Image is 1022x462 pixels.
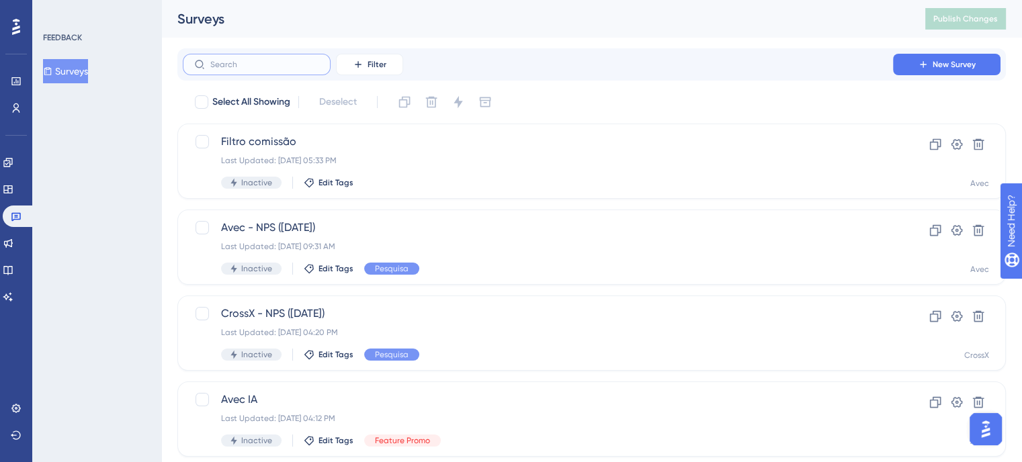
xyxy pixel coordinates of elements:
span: Inactive [241,263,272,274]
button: Edit Tags [304,435,353,446]
div: Avec [970,178,989,189]
button: Edit Tags [304,349,353,360]
span: Inactive [241,349,272,360]
button: New Survey [893,54,1000,75]
span: Filtro comissão [221,134,855,150]
div: Last Updated: [DATE] 09:31 AM [221,241,855,252]
button: Surveys [43,59,88,83]
div: CrossX [964,350,989,361]
input: Search [210,60,319,69]
span: Filter [368,59,386,70]
span: Inactive [241,435,272,446]
span: CrossX - NPS ([DATE]) [221,306,855,322]
div: Avec [970,264,989,275]
button: Filter [336,54,403,75]
span: Inactive [241,177,272,188]
div: Last Updated: [DATE] 04:20 PM [221,327,855,338]
span: Need Help? [32,3,84,19]
span: Edit Tags [318,349,353,360]
span: Edit Tags [318,263,353,274]
span: Pesquisa [375,263,409,274]
button: Deselect [307,90,369,114]
span: Deselect [319,94,357,110]
button: Edit Tags [304,177,353,188]
div: Last Updated: [DATE] 04:12 PM [221,413,855,424]
span: Avec - NPS ([DATE]) [221,220,855,236]
span: Edit Tags [318,435,353,446]
span: New Survey [933,59,976,70]
button: Edit Tags [304,263,353,274]
div: Surveys [177,9,892,28]
span: Avec IA [221,391,855,408]
iframe: UserGuiding AI Assistant Launcher [966,409,1006,449]
div: Last Updated: [DATE] 05:33 PM [221,155,855,166]
div: FEEDBACK [43,32,82,43]
button: Publish Changes [925,8,1006,30]
span: Publish Changes [933,13,998,24]
span: Feature Promo [375,435,430,446]
span: Edit Tags [318,177,353,188]
span: Select All Showing [212,94,290,110]
span: Pesquisa [375,349,409,360]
